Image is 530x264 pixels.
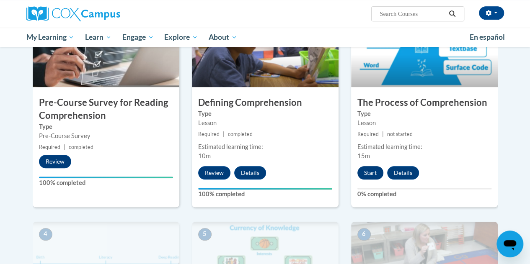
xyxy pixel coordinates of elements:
[357,152,370,159] span: 15m
[357,190,491,199] label: 0% completed
[21,28,80,47] a: My Learning
[357,118,491,128] div: Lesson
[64,144,65,150] span: |
[198,118,332,128] div: Lesson
[80,28,117,47] a: Learn
[470,33,505,41] span: En español
[357,142,491,151] div: Estimated learning time:
[39,228,52,241] span: 4
[198,166,230,179] button: Review
[117,28,159,47] a: Engage
[164,32,198,42] span: Explore
[198,142,332,151] div: Estimated learning time:
[192,96,339,109] h3: Defining Comprehension
[351,96,498,109] h3: The Process of Comprehension
[122,32,154,42] span: Engage
[20,28,510,47] div: Main menu
[379,9,446,19] input: Search Courses
[39,178,173,187] label: 100% completed
[357,131,379,137] span: Required
[39,122,173,131] label: Type
[33,96,179,122] h3: Pre-Course Survey for Reading Comprehension
[39,144,60,150] span: Required
[26,32,74,42] span: My Learning
[198,131,220,137] span: Required
[446,9,458,19] button: Search
[496,231,523,257] iframe: Button to launch messaging window
[69,144,93,150] span: completed
[357,166,383,179] button: Start
[228,131,253,137] span: completed
[357,109,491,118] label: Type
[382,131,384,137] span: |
[234,166,266,179] button: Details
[387,131,413,137] span: not started
[198,109,332,118] label: Type
[198,190,332,199] label: 100% completed
[198,152,211,159] span: 10m
[198,228,212,241] span: 5
[223,131,225,137] span: |
[387,166,419,179] button: Details
[39,155,71,168] button: Review
[85,32,111,42] span: Learn
[209,32,237,42] span: About
[357,228,371,241] span: 6
[26,6,120,21] img: Cox Campus
[198,188,332,190] div: Your progress
[479,6,504,20] button: Account Settings
[464,28,510,46] a: En español
[39,177,173,178] div: Your progress
[26,6,177,21] a: Cox Campus
[159,28,203,47] a: Explore
[39,131,173,141] div: Pre-Course Survey
[203,28,243,47] a: About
